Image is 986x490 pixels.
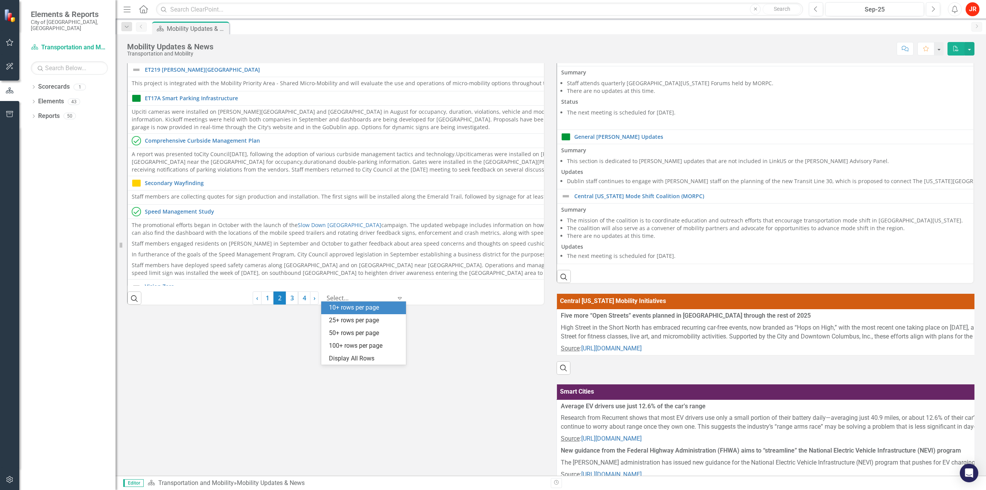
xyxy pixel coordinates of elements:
[132,249,984,260] p: In furtherance of the goals of the Speed Management Program, City Council approved legislation in...
[132,108,984,131] p: Upciti cameras were installed on [PERSON_NAME][GEOGRAPHIC_DATA] and [GEOGRAPHIC_DATA] in August f...
[132,178,141,188] img: Near Target
[581,345,642,352] a: [URL][DOMAIN_NAME]
[158,479,234,487] a: Transportation and Mobility
[145,283,984,289] a: Vision Zero
[237,479,305,487] div: Mobility Updates & News
[132,65,141,74] img: Not Defined
[64,113,76,120] div: 50
[156,3,803,16] input: Search ClearPoint...
[132,261,974,276] span: A blinker speed limit sign was installed the week of [DATE], on southbound [GEOGRAPHIC_DATA] to h...
[132,150,199,158] span: A report was presented to
[132,260,984,277] p: Staff members have deployed speed safety cameras along [GEOGRAPHIC_DATA] and on [GEOGRAPHIC_DATA]...
[471,150,857,158] span: cameras were installed on [PERSON_NAME] and North High streets for occupancy, duration, violation...
[132,207,141,216] img: Completed
[31,10,108,19] span: Elements & Reports
[4,9,17,22] img: ClearPoint Strategy
[145,180,984,186] a: Secondary Wayfinding
[230,150,456,158] span: [DATE], following the adoption of various curbside management tactics and technology.
[132,94,141,103] img: On Target
[561,402,706,410] strong: Average EV drivers use just 12.6% of the car’s range
[132,150,942,165] span: pucks were also installed on [GEOGRAPHIC_DATA] near the [GEOGRAPHIC_DATA] for occupancy,
[561,447,961,454] strong: New guidance from the Federal Highway Administration (FHWA) aims to “streamline” the National Ele...
[329,303,401,312] div: 10+ rows per page
[581,471,642,478] a: [URL][DOMAIN_NAME]
[774,6,790,12] span: Search
[304,158,326,165] span: duration
[31,61,108,75] input: Search Below...
[828,5,921,14] div: Sep-25
[314,294,315,302] span: ›
[132,158,976,173] span: and Dublin Police are receiving notifications of parking violations from the vendors. Staff membe...
[145,209,984,214] a: Speed Management Study
[561,435,580,442] u: Source
[38,112,60,121] a: Reports
[38,97,64,106] a: Elements
[329,342,401,350] div: 100+ rows per page
[326,158,612,165] span: and double-parking information. Gates were installed in the [GEOGRAPHIC_DATA][PERSON_NAME]. The g...
[561,69,586,76] strong: Summary
[145,95,984,101] a: ET17A Smart Parking Infrastructure
[199,150,209,158] span: City
[132,238,984,249] p: Staff members engaged residents on [PERSON_NAME] in September and October to gather feedback abou...
[132,282,141,291] img: Not Defined
[132,193,984,200] p: Staff members are collecting quotes for sign production and installation. The first signs will be...
[31,19,108,32] small: City of [GEOGRAPHIC_DATA], [GEOGRAPHIC_DATA]
[210,150,230,158] span: Council
[127,42,213,51] div: Mobility Updates & News
[286,291,298,305] a: 3
[561,206,586,213] strong: Summary
[261,291,273,305] a: 1
[329,316,401,325] div: 25+ rows per page
[561,132,570,141] img: On Target
[298,291,310,305] a: 4
[561,168,583,175] strong: Updates
[148,479,545,488] div: »
[273,291,286,305] span: 2
[167,24,227,34] div: Mobility Updates & News
[561,146,586,154] strong: Summary
[561,243,583,250] strong: Updates
[561,471,580,478] u: Source
[145,138,984,143] a: Comprehensive Curbside Management Plan
[38,83,70,91] a: Scorecards
[561,312,811,319] strong: Five more “Open Streets” events planned in [GEOGRAPHIC_DATA] through the rest of 2025
[145,67,984,72] a: ET219 [PERSON_NAME][GEOGRAPHIC_DATA]
[74,84,86,90] div: 1
[561,192,570,201] img: Not Defined
[132,136,141,145] img: Completed
[31,43,108,52] a: Transportation and Mobility
[561,345,580,352] u: Source
[298,221,381,229] a: Slow Down [GEOGRAPHIC_DATA]
[581,435,642,442] a: [URL][DOMAIN_NAME]
[123,479,144,487] span: Editor
[132,221,984,238] p: The promotional efforts began in October with the launch of the campaign. The updated webpage inc...
[132,79,984,87] p: This project is integrated with the Mobility Priority Area - Shared Micro-Mobility and will evalu...
[456,150,471,158] span: Upciti
[256,294,258,302] span: ‹
[68,98,80,105] div: 43
[966,2,979,16] button: JR
[960,464,978,482] div: Open Intercom Messenger
[825,2,924,16] button: Sep-25
[763,4,801,15] button: Search
[127,51,213,57] div: Transportation and Mobility
[329,354,401,363] div: Display All Rows
[329,329,401,338] div: 50+ rows per page
[561,98,578,105] strong: Status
